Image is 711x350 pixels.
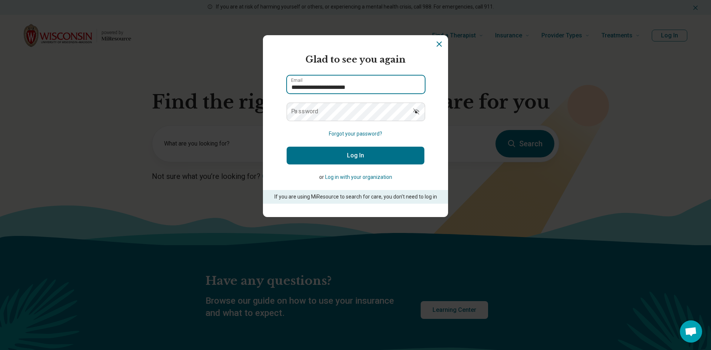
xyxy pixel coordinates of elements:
[435,40,444,49] button: Dismiss
[325,173,392,181] button: Log in with your organization
[408,103,424,120] button: Show password
[273,193,438,201] p: If you are using MiResource to search for care, you don’t need to log in
[287,147,424,164] button: Log In
[291,109,318,114] label: Password
[287,173,424,181] p: or
[291,78,303,83] label: Email
[329,130,382,138] button: Forgot your password?
[263,35,448,217] section: Login Dialog
[287,53,424,66] h2: Glad to see you again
